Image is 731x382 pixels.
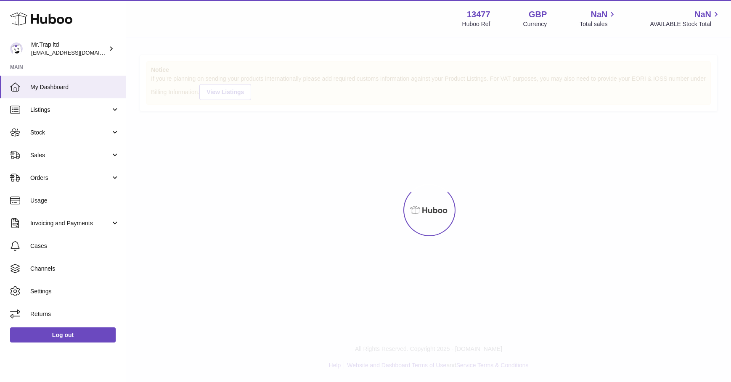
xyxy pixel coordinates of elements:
[30,106,111,114] span: Listings
[650,20,721,28] span: AVAILABLE Stock Total
[529,9,547,20] strong: GBP
[30,83,119,91] span: My Dashboard
[31,41,107,57] div: Mr.Trap ltd
[30,129,111,137] span: Stock
[580,9,617,28] a: NaN Total sales
[30,310,119,318] span: Returns
[10,327,116,342] a: Log out
[591,9,607,20] span: NaN
[30,242,119,250] span: Cases
[694,9,711,20] span: NaN
[30,265,119,273] span: Channels
[30,151,111,159] span: Sales
[30,174,111,182] span: Orders
[10,42,23,55] img: office@grabacz.eu
[30,219,111,227] span: Invoicing and Payments
[580,20,617,28] span: Total sales
[467,9,490,20] strong: 13477
[650,9,721,28] a: NaN AVAILABLE Stock Total
[31,49,124,56] span: [EMAIL_ADDRESS][DOMAIN_NAME]
[523,20,547,28] div: Currency
[30,287,119,295] span: Settings
[462,20,490,28] div: Huboo Ref
[30,197,119,205] span: Usage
